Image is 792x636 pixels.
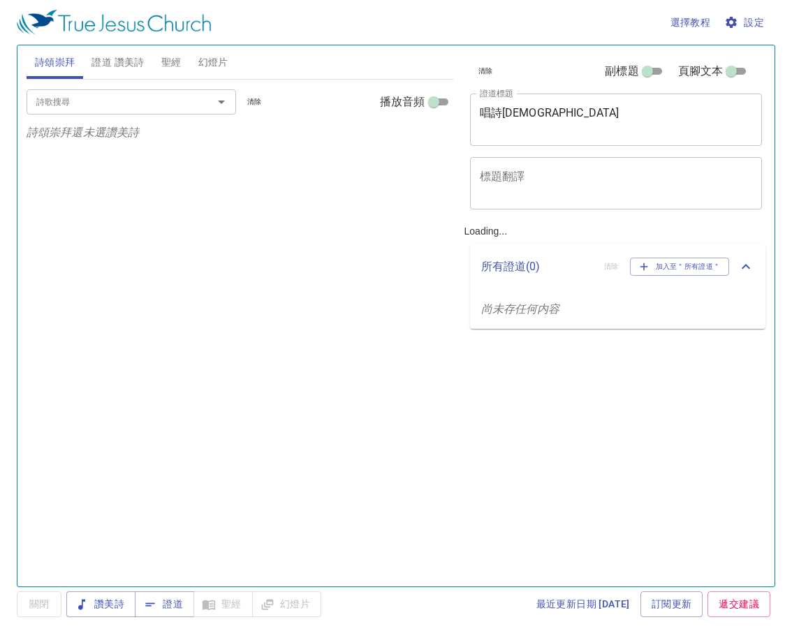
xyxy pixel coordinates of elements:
[480,106,753,133] textarea: 唱詩[DEMOGRAPHIC_DATA]
[470,63,501,80] button: 清除
[239,94,270,110] button: 清除
[380,94,425,110] span: 播放音頻
[652,596,692,613] span: 訂閱更新
[66,591,135,617] button: 讚美詩
[481,302,560,316] i: 尚未存任何内容
[27,126,140,139] i: 詩頌崇拜還未選讚美詩
[135,591,194,617] button: 證道
[721,10,770,36] button: 設定
[198,54,228,71] span: 幻燈片
[670,14,711,31] span: 選擇教程
[478,65,493,77] span: 清除
[35,54,75,71] span: 詩頌崇拜
[161,54,182,71] span: 聖經
[640,591,703,617] a: 訂閱更新
[665,10,717,36] button: 選擇教程
[247,96,262,108] span: 清除
[470,244,766,290] div: 所有證道(0)清除加入至＂所有證道＂
[536,596,630,613] span: 最近更新日期 [DATE]
[212,92,231,112] button: Open
[17,10,211,35] img: True Jesus Church
[459,40,772,581] div: Loading...
[707,591,770,617] a: 遞交建議
[630,258,730,276] button: 加入至＂所有證道＂
[719,596,759,613] span: 遞交建議
[531,591,636,617] a: 最近更新日期 [DATE]
[678,63,724,80] span: 頁腳文本
[639,260,721,273] span: 加入至＂所有證道＂
[605,63,638,80] span: 副標題
[91,54,144,71] span: 證道 讚美詩
[146,596,183,613] span: 證道
[78,596,124,613] span: 讚美詩
[727,14,764,31] span: 設定
[481,258,593,275] p: 所有證道 ( 0 )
